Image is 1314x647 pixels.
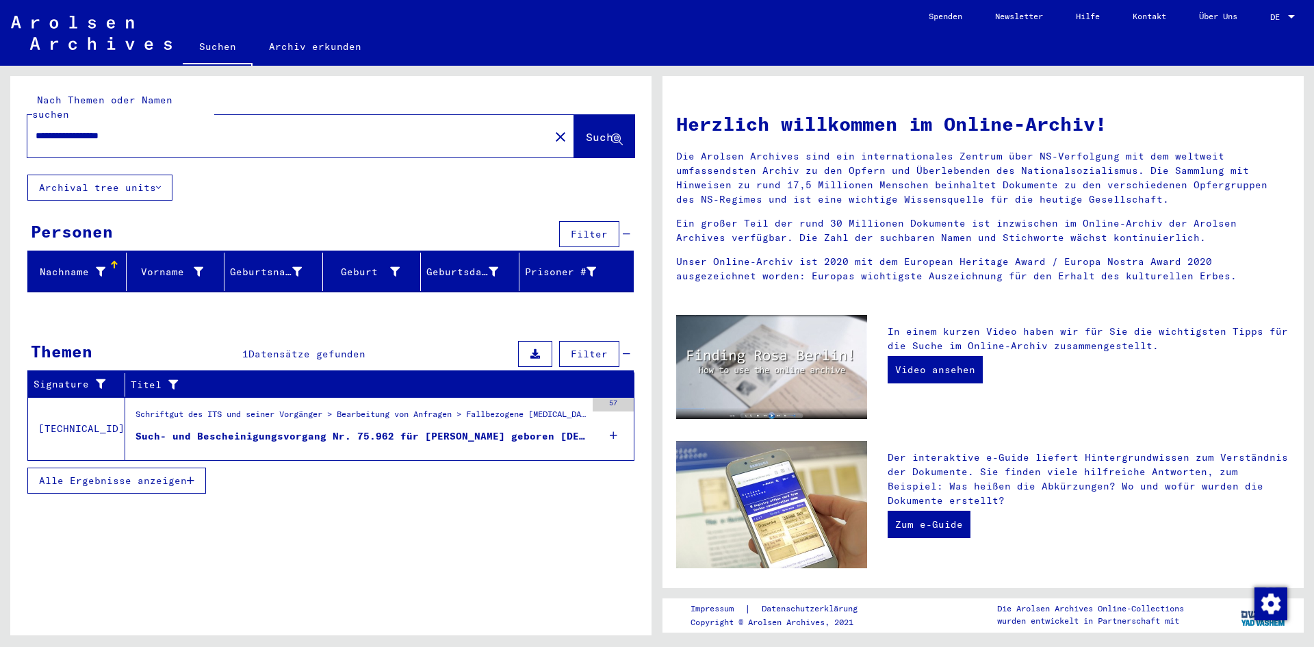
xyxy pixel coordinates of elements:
p: Der interaktive e-Guide liefert Hintergrundwissen zum Verständnis der Dokumente. Sie finden viele... [888,451,1290,508]
mat-header-cell: Geburtsname [224,253,323,291]
a: Suchen [183,30,253,66]
div: Nachname [34,261,126,283]
button: Archival tree units [27,175,172,201]
mat-icon: close [552,129,569,145]
p: wurden entwickelt in Partnerschaft mit [997,615,1184,627]
div: Prisoner # [525,265,597,279]
p: Ein großer Teil der rund 30 Millionen Dokumente ist inzwischen im Online-Archiv der Arolsen Archi... [676,216,1290,245]
div: Geburt‏ [328,265,400,279]
p: Die Arolsen Archives sind ein internationales Zentrum über NS-Verfolgung mit dem weltweit umfasse... [676,149,1290,207]
div: 57 [593,398,634,411]
a: Datenschutzerklärung [751,602,874,616]
mat-header-cell: Geburtsdatum [421,253,519,291]
a: Zum e-Guide [888,511,970,538]
div: Signature [34,377,107,392]
span: 1 [242,348,248,360]
a: Impressum [691,602,745,616]
button: Suche [574,115,634,157]
img: Zustimmung ändern [1254,587,1287,620]
a: Video ansehen [888,356,983,383]
img: eguide.jpg [676,441,867,568]
span: DE [1270,12,1285,22]
mat-header-cell: Prisoner # [519,253,634,291]
div: Prisoner # [525,261,617,283]
span: Datensätze gefunden [248,348,365,360]
div: Schriftgut des ITS und seiner Vorgänger > Bearbeitung von Anfragen > Fallbezogene [MEDICAL_DATA] ... [136,408,586,427]
div: Geburtsname [230,265,302,279]
mat-header-cell: Geburt‏ [323,253,422,291]
mat-header-cell: Nachname [28,253,127,291]
img: video.jpg [676,315,867,419]
div: Geburtsdatum [426,261,519,283]
button: Filter [559,221,619,247]
p: In einem kurzen Video haben wir für Sie die wichtigsten Tipps für die Suche im Online-Archiv zusa... [888,325,1290,353]
div: Personen [31,219,113,244]
div: Such- und Bescheinigungsvorgang Nr. 75.962 für [PERSON_NAME] geboren [DEMOGRAPHIC_DATA] oder07.04... [136,429,586,444]
div: | [691,602,874,616]
div: Geburtsdatum [426,265,498,279]
div: Geburt‏ [328,261,421,283]
div: Titel [131,374,617,396]
div: Signature [34,374,125,396]
div: Zustimmung ändern [1254,587,1287,620]
img: Arolsen_neg.svg [11,16,172,50]
span: Suche [586,130,620,144]
a: Archiv erkunden [253,30,378,63]
button: Clear [547,123,574,150]
span: Alle Ergebnisse anzeigen [39,474,187,487]
p: Copyright © Arolsen Archives, 2021 [691,616,874,629]
div: Titel [131,378,600,392]
div: Geburtsname [230,261,322,283]
span: Filter [571,348,608,360]
mat-label: Nach Themen oder Namen suchen [32,94,172,120]
p: Die Arolsen Archives Online-Collections [997,602,1184,615]
div: Vorname [132,265,204,279]
mat-header-cell: Vorname [127,253,225,291]
td: [TECHNICAL_ID] [28,397,125,460]
div: Vorname [132,261,224,283]
div: Themen [31,339,92,364]
img: yv_logo.png [1238,598,1289,632]
div: Nachname [34,265,105,279]
span: Filter [571,228,608,240]
button: Filter [559,341,619,367]
p: Unser Online-Archiv ist 2020 mit dem European Heritage Award / Europa Nostra Award 2020 ausgezeic... [676,255,1290,283]
button: Alle Ergebnisse anzeigen [27,468,206,494]
h1: Herzlich willkommen im Online-Archiv! [676,110,1290,138]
